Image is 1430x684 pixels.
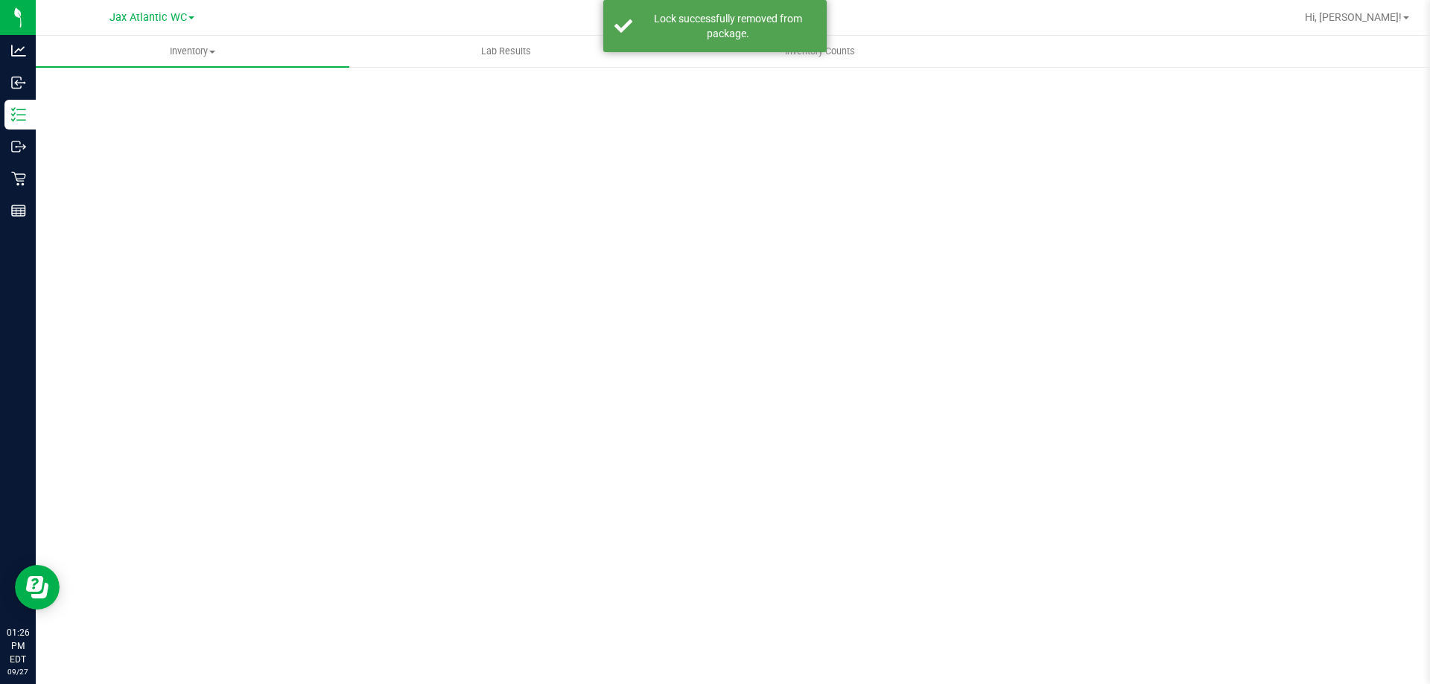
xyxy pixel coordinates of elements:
[11,139,26,154] inline-svg: Outbound
[11,75,26,90] inline-svg: Inbound
[11,107,26,122] inline-svg: Inventory
[11,171,26,186] inline-svg: Retail
[36,45,349,58] span: Inventory
[641,11,816,41] div: Lock successfully removed from package.
[349,36,663,67] a: Lab Results
[11,43,26,58] inline-svg: Analytics
[7,626,29,666] p: 01:26 PM EDT
[36,36,349,67] a: Inventory
[461,45,551,58] span: Lab Results
[15,565,60,610] iframe: Resource center
[1305,11,1402,23] span: Hi, [PERSON_NAME]!
[7,666,29,677] p: 09/27
[109,11,187,24] span: Jax Atlantic WC
[11,203,26,218] inline-svg: Reports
